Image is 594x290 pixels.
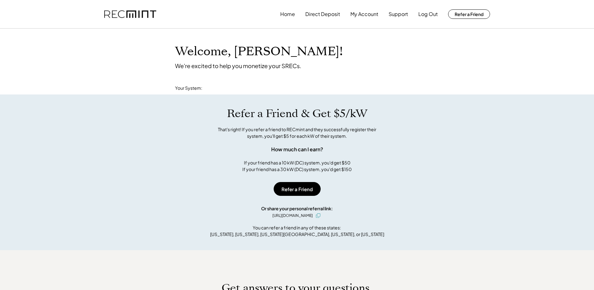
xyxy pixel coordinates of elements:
img: recmint-logotype%403x.png [104,10,156,18]
div: That's right! If you refer a friend to RECmint and they successfully register their system, you'l... [211,126,383,139]
h1: Refer a Friend & Get $5/kW [227,107,367,120]
div: Or share your personal referral link: [261,205,333,212]
button: Direct Deposit [305,8,340,20]
div: We're excited to help you monetize your SRECs. [175,62,301,69]
div: You can refer a friend in any of these states: [US_STATE], [US_STATE], [US_STATE][GEOGRAPHIC_DATA... [210,224,384,238]
button: click to copy [314,212,322,219]
button: Log Out [418,8,438,20]
div: [URL][DOMAIN_NAME] [272,213,313,218]
button: Home [280,8,295,20]
h1: Welcome, [PERSON_NAME]! [175,44,343,59]
button: Refer a Friend [448,9,490,19]
div: If your friend has a 10 kW (DC) system, you'd get $50 If your friend has a 30 kW (DC) system, you... [242,159,352,173]
button: My Account [350,8,378,20]
button: Refer a Friend [274,182,321,196]
div: Your System: [175,85,202,91]
button: Support [389,8,408,20]
div: How much can I earn? [271,146,323,153]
